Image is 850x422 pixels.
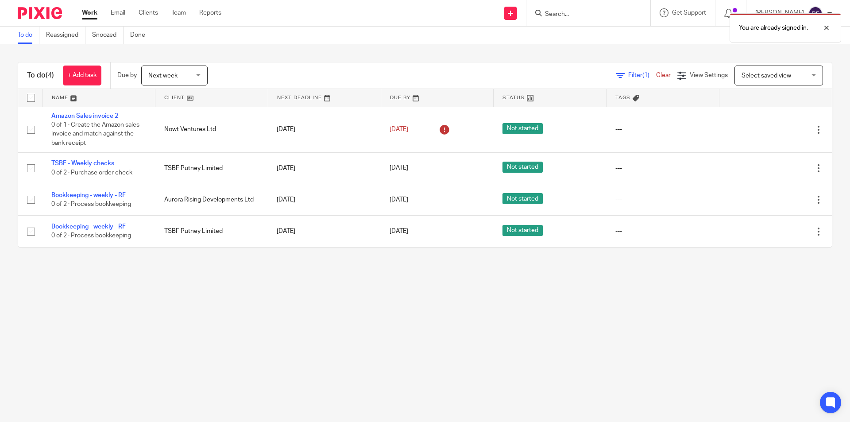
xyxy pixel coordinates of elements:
[390,165,408,171] span: [DATE]
[656,72,671,78] a: Clear
[51,160,114,166] a: TSBF - Weekly checks
[199,8,221,17] a: Reports
[117,71,137,80] p: Due by
[27,71,54,80] h1: To do
[51,201,131,207] span: 0 of 2 · Process bookkeeping
[51,192,126,198] a: Bookkeeping - weekly - RF
[171,8,186,17] a: Team
[742,73,791,79] span: Select saved view
[139,8,158,17] a: Clients
[18,27,39,44] a: To do
[51,170,132,176] span: 0 of 2 · Purchase order check
[268,216,381,247] td: [DATE]
[615,164,711,173] div: ---
[51,224,126,230] a: Bookkeeping - weekly - RF
[690,72,728,78] span: View Settings
[155,216,268,247] td: TSBF Putney Limited
[51,113,118,119] a: Amazon Sales invoice 2
[82,8,97,17] a: Work
[130,27,152,44] a: Done
[63,66,101,85] a: + Add task
[18,7,62,19] img: Pixie
[642,72,649,78] span: (1)
[628,72,656,78] span: Filter
[155,184,268,215] td: Aurora Rising Developments Ltd
[111,8,125,17] a: Email
[268,184,381,215] td: [DATE]
[46,72,54,79] span: (4)
[502,123,543,134] span: Not started
[502,162,543,173] span: Not started
[615,95,630,100] span: Tags
[390,197,408,203] span: [DATE]
[46,27,85,44] a: Reassigned
[390,126,408,132] span: [DATE]
[268,152,381,184] td: [DATE]
[148,73,178,79] span: Next week
[268,107,381,152] td: [DATE]
[615,125,711,134] div: ---
[615,195,711,204] div: ---
[808,6,823,20] img: svg%3E
[502,225,543,236] span: Not started
[155,152,268,184] td: TSBF Putney Limited
[51,122,139,146] span: 0 of 1 · Create the Amazon sales invoice and match against the bank receipt
[92,27,124,44] a: Snoozed
[155,107,268,152] td: Nowt Ventures Ltd
[739,23,808,32] p: You are already signed in.
[390,228,408,235] span: [DATE]
[51,233,131,239] span: 0 of 2 · Process bookkeeping
[615,227,711,236] div: ---
[502,193,543,204] span: Not started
